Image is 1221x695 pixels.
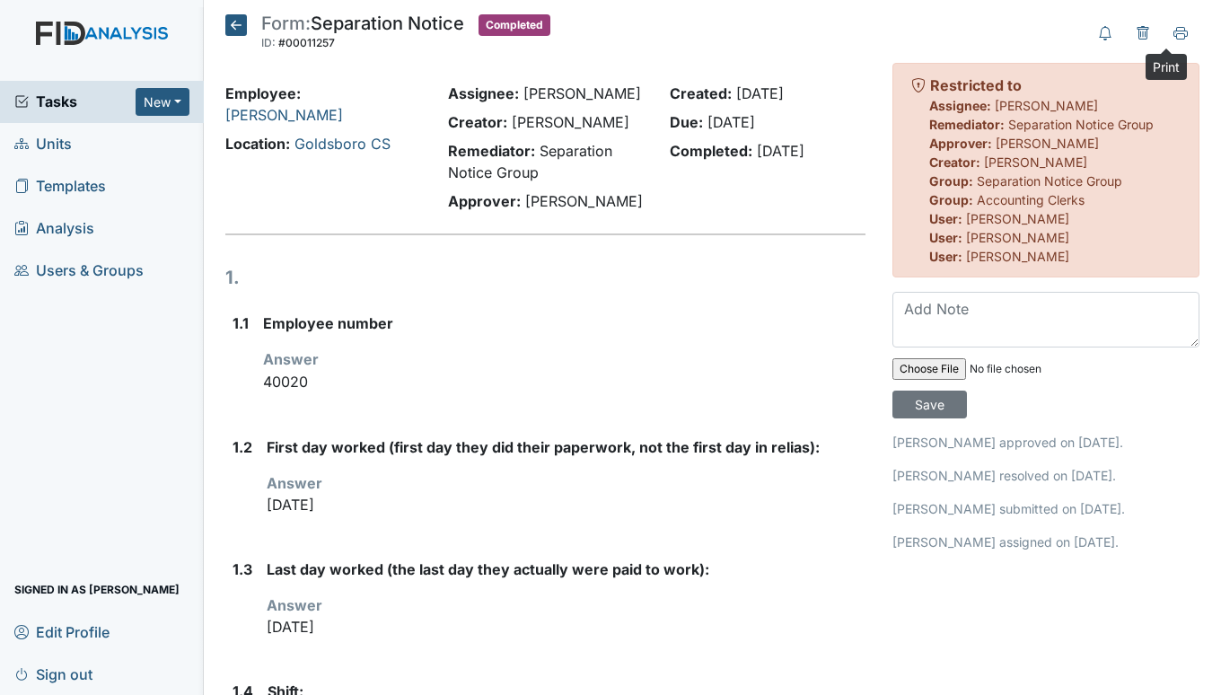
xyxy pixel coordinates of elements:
[523,84,641,102] span: [PERSON_NAME]
[525,192,643,210] span: [PERSON_NAME]
[757,142,804,160] span: [DATE]
[670,113,703,131] strong: Due:
[448,192,521,210] strong: Approver:
[267,596,322,614] strong: Answer
[267,474,322,492] strong: Answer
[929,154,980,170] strong: Creator:
[14,257,144,285] span: Users & Groups
[892,466,1199,485] p: [PERSON_NAME] resolved on [DATE].
[1146,54,1187,80] div: Print
[225,106,343,124] a: [PERSON_NAME]
[996,136,1099,151] span: [PERSON_NAME]
[14,91,136,112] a: Tasks
[479,14,550,36] span: Completed
[225,135,290,153] strong: Location:
[929,98,991,113] strong: Assignee:
[670,84,732,102] strong: Created:
[995,98,1098,113] span: [PERSON_NAME]
[233,559,252,580] label: 1.3
[929,117,1005,132] strong: Remediator:
[929,230,962,245] strong: User:
[966,211,1069,226] span: [PERSON_NAME]
[225,264,866,291] h1: 1.
[892,499,1199,518] p: [PERSON_NAME] submitted on [DATE].
[670,142,752,160] strong: Completed:
[966,230,1069,245] span: [PERSON_NAME]
[263,350,319,368] strong: Answer
[929,192,973,207] strong: Group:
[448,84,519,102] strong: Assignee:
[892,532,1199,551] p: [PERSON_NAME] assigned on [DATE].
[267,494,866,515] p: [DATE]
[929,249,962,264] strong: User:
[267,616,866,638] p: [DATE]
[14,618,110,646] span: Edit Profile
[929,211,962,226] strong: User:
[1008,117,1154,132] span: Separation Notice Group
[448,142,535,160] strong: Remediator:
[929,136,992,151] strong: Approver:
[977,192,1085,207] span: Accounting Clerks
[261,13,311,34] span: Form:
[261,14,464,54] div: Separation Notice
[136,88,189,116] button: New
[225,84,301,102] strong: Employee:
[448,113,507,131] strong: Creator:
[14,576,180,603] span: Signed in as [PERSON_NAME]
[261,36,276,49] span: ID:
[512,113,629,131] span: [PERSON_NAME]
[977,173,1122,189] span: Separation Notice Group
[984,154,1087,170] span: [PERSON_NAME]
[892,391,967,418] input: Save
[14,130,72,158] span: Units
[892,433,1199,452] p: [PERSON_NAME] approved on [DATE].
[14,660,92,688] span: Sign out
[233,312,249,334] label: 1.1
[14,215,94,242] span: Analysis
[14,172,106,200] span: Templates
[294,135,391,153] a: Goldsboro CS
[929,173,973,189] strong: Group:
[267,436,820,458] label: First day worked (first day they did their paperwork, not the first day in relias):
[267,559,709,580] label: Last day worked (the last day they actually were paid to work):
[278,36,335,49] span: #00011257
[707,113,755,131] span: [DATE]
[233,436,252,458] label: 1.2
[930,76,1022,94] strong: Restricted to
[263,312,393,334] label: Employee number
[966,249,1069,264] span: [PERSON_NAME]
[736,84,784,102] span: [DATE]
